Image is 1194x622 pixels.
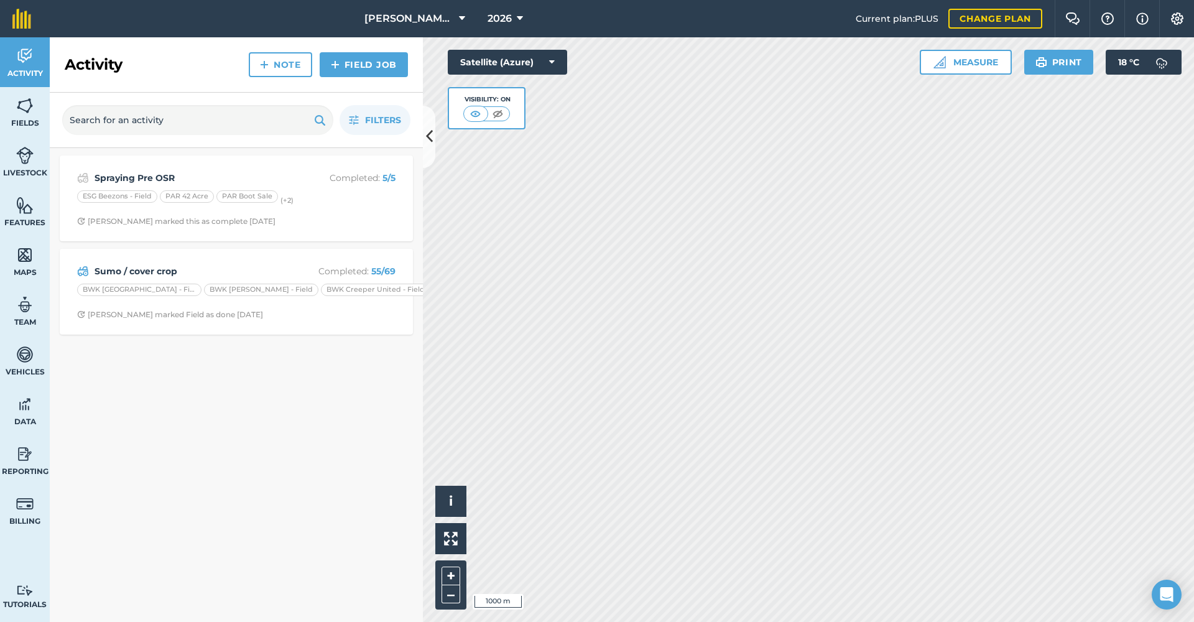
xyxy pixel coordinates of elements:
[95,264,292,278] strong: Sumo / cover crop
[449,493,453,509] span: i
[1065,12,1080,25] img: Two speech bubbles overlapping with the left bubble in the forefront
[321,284,430,296] div: BWK Creeper United - Field
[216,190,278,203] div: PAR Boot Sale
[1136,11,1149,26] img: svg+xml;base64,PHN2ZyB4bWxucz0iaHR0cDovL3d3dy53My5vcmcvMjAwMC9zdmciIHdpZHRoPSIxNyIgaGVpZ2h0PSIxNy...
[67,256,405,327] a: Sumo / cover cropCompleted: 55/69BWK [GEOGRAPHIC_DATA] - FieldBWK [PERSON_NAME] - FieldBWK Creepe...
[16,345,34,364] img: svg+xml;base64,PD94bWwgdmVyc2lvbj0iMS4wIiBlbmNvZGluZz0idXRmLTgiPz4KPCEtLSBHZW5lcmF0b3I6IEFkb2JlIE...
[1152,580,1182,610] div: Open Intercom Messenger
[249,52,312,77] a: Note
[16,295,34,314] img: svg+xml;base64,PD94bWwgdmVyc2lvbj0iMS4wIiBlbmNvZGluZz0idXRmLTgiPz4KPCEtLSBHZW5lcmF0b3I6IEFkb2JlIE...
[435,486,466,517] button: i
[260,57,269,72] img: svg+xml;base64,PHN2ZyB4bWxucz0iaHR0cDovL3d3dy53My5vcmcvMjAwMC9zdmciIHdpZHRoPSIxNCIgaGVpZ2h0PSIyNC...
[320,52,408,77] a: Field Job
[468,108,483,120] img: svg+xml;base64,PHN2ZyB4bWxucz0iaHR0cDovL3d3dy53My5vcmcvMjAwMC9zdmciIHdpZHRoPSI1MCIgaGVpZ2h0PSI0MC...
[314,113,326,128] img: svg+xml;base64,PHN2ZyB4bWxucz0iaHR0cDovL3d3dy53My5vcmcvMjAwMC9zdmciIHdpZHRoPSIxOSIgaGVpZ2h0PSIyNC...
[16,395,34,414] img: svg+xml;base64,PD94bWwgdmVyc2lvbj0iMS4wIiBlbmNvZGluZz0idXRmLTgiPz4KPCEtLSBHZW5lcmF0b3I6IEFkb2JlIE...
[856,12,938,26] span: Current plan : PLUS
[463,95,511,104] div: Visibility: On
[340,105,410,135] button: Filters
[364,11,454,26] span: [PERSON_NAME] Hayleys Partnership
[948,9,1042,29] a: Change plan
[365,113,401,127] span: Filters
[488,11,512,26] span: 2026
[204,284,318,296] div: BWK [PERSON_NAME] - Field
[77,284,201,296] div: BWK [GEOGRAPHIC_DATA] - Field
[65,55,123,75] h2: Activity
[933,56,946,68] img: Ruler icon
[331,57,340,72] img: svg+xml;base64,PHN2ZyB4bWxucz0iaHR0cDovL3d3dy53My5vcmcvMjAwMC9zdmciIHdpZHRoPSIxNCIgaGVpZ2h0PSIyNC...
[77,190,157,203] div: ESG Beezons - Field
[920,50,1012,75] button: Measure
[67,163,405,234] a: Spraying Pre OSRCompleted: 5/5ESG Beezons - FieldPAR 42 AcrePAR Boot Sale(+2)Clock with arrow poi...
[12,9,31,29] img: fieldmargin Logo
[16,146,34,165] img: svg+xml;base64,PD94bWwgdmVyc2lvbj0iMS4wIiBlbmNvZGluZz0idXRmLTgiPz4KPCEtLSBHZW5lcmF0b3I6IEFkb2JlIE...
[382,172,396,183] strong: 5 / 5
[1149,50,1174,75] img: svg+xml;base64,PD94bWwgdmVyc2lvbj0iMS4wIiBlbmNvZGluZz0idXRmLTgiPz4KPCEtLSBHZW5lcmF0b3I6IEFkb2JlIE...
[1118,50,1139,75] span: 18 ° C
[1100,12,1115,25] img: A question mark icon
[16,196,34,215] img: svg+xml;base64,PHN2ZyB4bWxucz0iaHR0cDovL3d3dy53My5vcmcvMjAwMC9zdmciIHdpZHRoPSI1NiIgaGVpZ2h0PSI2MC...
[16,246,34,264] img: svg+xml;base64,PHN2ZyB4bWxucz0iaHR0cDovL3d3dy53My5vcmcvMjAwMC9zdmciIHdpZHRoPSI1NiIgaGVpZ2h0PSI2MC...
[16,96,34,115] img: svg+xml;base64,PHN2ZyB4bWxucz0iaHR0cDovL3d3dy53My5vcmcvMjAwMC9zdmciIHdpZHRoPSI1NiIgaGVpZ2h0PSI2MC...
[1024,50,1094,75] button: Print
[442,567,460,585] button: +
[16,445,34,463] img: svg+xml;base64,PD94bWwgdmVyc2lvbj0iMS4wIiBlbmNvZGluZz0idXRmLTgiPz4KPCEtLSBHZW5lcmF0b3I6IEFkb2JlIE...
[444,532,458,545] img: Four arrows, one pointing top left, one top right, one bottom right and the last bottom left
[1035,55,1047,70] img: svg+xml;base64,PHN2ZyB4bWxucz0iaHR0cDovL3d3dy53My5vcmcvMjAwMC9zdmciIHdpZHRoPSIxOSIgaGVpZ2h0PSIyNC...
[1106,50,1182,75] button: 18 °C
[297,264,396,278] p: Completed :
[77,310,85,318] img: Clock with arrow pointing clockwise
[16,494,34,513] img: svg+xml;base64,PD94bWwgdmVyc2lvbj0iMS4wIiBlbmNvZGluZz0idXRmLTgiPz4KPCEtLSBHZW5lcmF0b3I6IEFkb2JlIE...
[77,216,275,226] div: [PERSON_NAME] marked this as complete [DATE]
[16,585,34,596] img: svg+xml;base64,PD94bWwgdmVyc2lvbj0iMS4wIiBlbmNvZGluZz0idXRmLTgiPz4KPCEtLSBHZW5lcmF0b3I6IEFkb2JlIE...
[280,196,294,205] small: (+ 2 )
[297,171,396,185] p: Completed :
[371,266,396,277] strong: 55 / 69
[77,170,89,185] img: svg+xml;base64,PD94bWwgdmVyc2lvbj0iMS4wIiBlbmNvZGluZz0idXRmLTgiPz4KPCEtLSBHZW5lcmF0b3I6IEFkb2JlIE...
[16,47,34,65] img: svg+xml;base64,PD94bWwgdmVyc2lvbj0iMS4wIiBlbmNvZGluZz0idXRmLTgiPz4KPCEtLSBHZW5lcmF0b3I6IEFkb2JlIE...
[490,108,506,120] img: svg+xml;base64,PHN2ZyB4bWxucz0iaHR0cDovL3d3dy53My5vcmcvMjAwMC9zdmciIHdpZHRoPSI1MCIgaGVpZ2h0PSI0MC...
[1170,12,1185,25] img: A cog icon
[77,264,89,279] img: svg+xml;base64,PD94bWwgdmVyc2lvbj0iMS4wIiBlbmNvZGluZz0idXRmLTgiPz4KPCEtLSBHZW5lcmF0b3I6IEFkb2JlIE...
[442,585,460,603] button: –
[448,50,567,75] button: Satellite (Azure)
[95,171,292,185] strong: Spraying Pre OSR
[77,217,85,225] img: Clock with arrow pointing clockwise
[160,190,214,203] div: PAR 42 Acre
[77,310,263,320] div: [PERSON_NAME] marked Field as done [DATE]
[62,105,333,135] input: Search for an activity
